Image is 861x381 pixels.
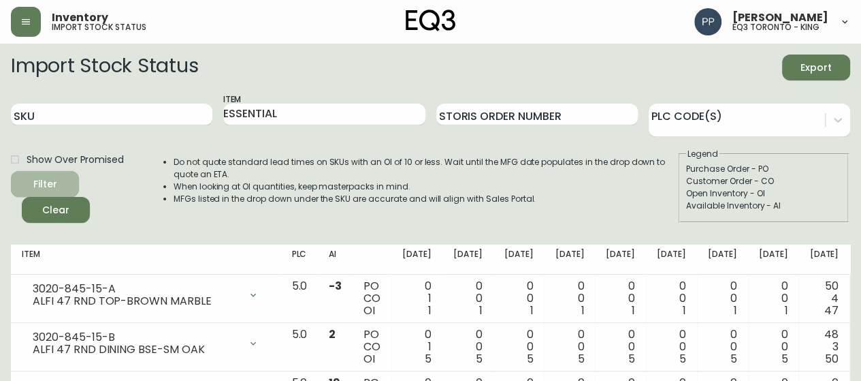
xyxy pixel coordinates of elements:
[530,303,534,318] span: 1
[479,303,483,318] span: 1
[280,323,318,371] td: 5.0
[577,351,584,367] span: 5
[402,329,432,365] div: 0 1
[22,329,270,359] div: 3020-845-15-BALFI 47 RND DINING BSE-SM OAK
[683,303,686,318] span: 1
[41,56,188,73] div: [PERSON_NAME]
[793,59,839,76] span: Export
[798,245,849,275] th: [DATE]
[732,12,828,23] span: [PERSON_NAME]
[27,153,124,167] span: Show Over Promised
[22,280,270,310] div: 3020-845-15-AALFI 47 RND TOP-BROWN MARBLE
[11,55,198,80] h2: Import Stock Status
[363,303,375,318] span: OI
[809,329,839,365] div: 48 3
[781,351,787,367] span: 5
[628,351,635,367] span: 5
[527,351,534,367] span: 5
[686,163,841,175] div: Purchase Order - PO
[41,73,188,94] div: 2-Piece Sectional
[748,245,799,275] th: [DATE]
[730,351,737,367] span: 5
[52,23,146,31] h5: import stock status
[694,8,721,35] img: 93ed64739deb6bac3372f15ae91c6632
[33,344,240,356] div: ALFI 47 RND DINING BSE-SM OAK
[33,331,240,344] div: 3020-845-15-B
[825,351,839,367] span: 50
[22,197,90,223] button: Clear
[759,329,788,365] div: 0 0
[453,280,483,317] div: 0 0
[11,171,79,197] button: Filter
[33,176,57,193] div: Filter
[318,245,353,275] th: AI
[544,245,595,275] th: [DATE]
[402,280,432,317] div: 0 1
[11,245,280,275] th: Item
[363,351,375,367] span: OI
[33,202,79,219] span: Clear
[52,12,108,23] span: Inventory
[686,148,719,160] legend: Legend
[759,280,788,317] div: 0 0
[606,280,635,317] div: 0 0
[732,23,819,31] h5: eq3 toronto - king
[33,283,240,295] div: 3020-845-15-A
[41,100,188,110] div: From
[595,245,646,275] th: [DATE]
[555,329,584,365] div: 0 0
[708,329,737,365] div: 0 0
[280,245,318,275] th: PLC
[824,303,839,318] span: 47
[679,351,686,367] span: 5
[442,245,493,275] th: [DATE]
[453,329,483,365] div: 0 0
[734,303,737,318] span: 1
[657,280,686,317] div: 0 0
[686,175,841,187] div: Customer Order - CO
[280,275,318,323] td: 5.0
[606,329,635,365] div: 0 0
[809,280,839,317] div: 50 4
[363,280,380,317] div: PO CO
[406,10,456,31] img: logo
[33,295,240,307] div: ALFI 47 RND TOP-BROWN MARBLE
[504,280,534,317] div: 0 0
[782,55,850,80] button: Export
[363,329,380,365] div: PO CO
[686,200,841,212] div: Available Inventory - AI
[657,329,686,365] div: 0 0
[493,245,545,275] th: [DATE]
[708,280,737,317] div: 0 0
[555,280,584,317] div: 0 0
[425,351,432,367] span: 5
[329,326,336,342] span: 2
[581,303,584,318] span: 1
[174,181,677,193] li: When looking at OI quantities, keep masterpacks in mind.
[174,156,677,181] li: Do not quote standard lead times on SKUs with an OI of 10 or less. Wait until the MFG date popula...
[391,245,442,275] th: [DATE]
[632,303,635,318] span: 1
[504,329,534,365] div: 0 0
[329,278,342,294] span: -3
[686,187,841,200] div: Open Inventory - OI
[784,303,787,318] span: 1
[476,351,483,367] span: 5
[428,303,432,318] span: 1
[646,245,697,275] th: [DATE]
[697,245,748,275] th: [DATE]
[174,193,677,205] li: MFGs listed in the drop down under the SKU are accurate and will align with Sales Portal.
